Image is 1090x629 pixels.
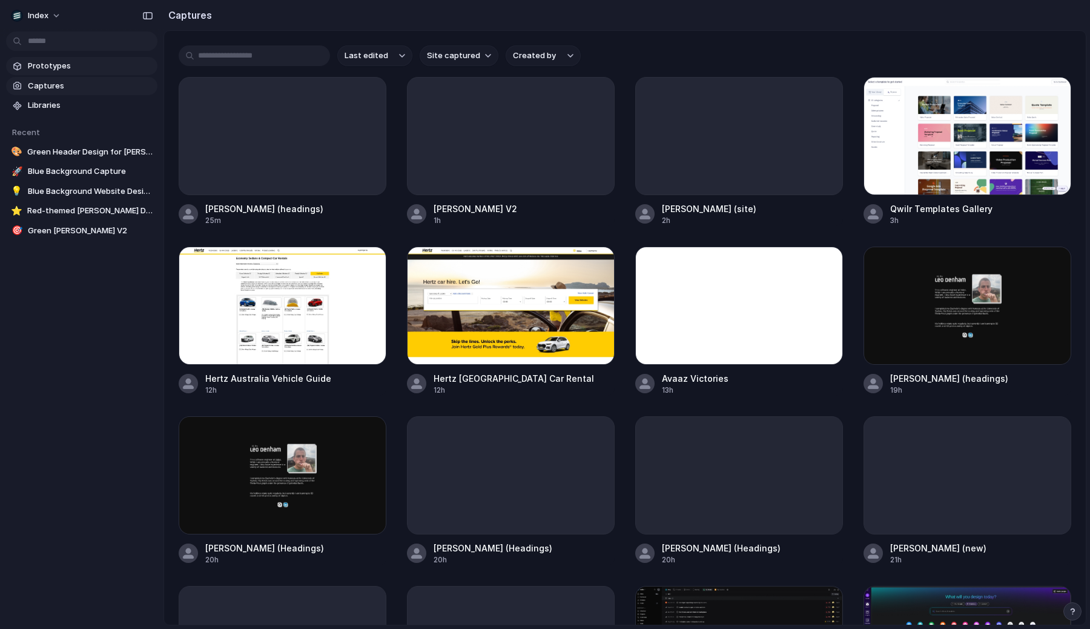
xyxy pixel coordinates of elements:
span: Last edited [345,50,388,62]
div: [PERSON_NAME] (new) [890,542,986,554]
div: [PERSON_NAME] (Headings) [434,542,552,554]
div: 21h [890,554,986,565]
div: 1h [434,215,517,226]
span: Green Header Design for [PERSON_NAME] [27,146,153,158]
a: Prototypes [6,57,157,75]
h2: Captures [163,8,212,22]
div: 20h [205,554,324,565]
div: 🎯 [11,225,23,237]
span: Blue Background Capture [28,165,153,178]
span: Prototypes [28,60,153,72]
a: 💡Blue Background Website Design [6,182,157,201]
button: Site captured [420,45,498,66]
span: Libraries [28,99,153,111]
div: 3h [890,215,993,226]
div: 19h [890,385,1008,396]
button: Index [6,6,67,25]
div: 12h [434,385,594,396]
button: Last edited [337,45,412,66]
div: Avaaz Victories [662,372,728,385]
div: [PERSON_NAME] (Headings) [205,542,324,554]
a: Captures [6,77,157,95]
span: Green [PERSON_NAME] V2 [28,225,153,237]
div: ⭐ [11,205,22,217]
span: Blue Background Website Design [28,185,153,198]
div: 13h [662,385,728,396]
span: Red-themed [PERSON_NAME] Design [27,205,153,217]
a: ⭐Red-themed [PERSON_NAME] Design [6,202,157,220]
span: Index [28,10,48,22]
div: Hertz Australia Vehicle Guide [205,372,331,385]
div: [PERSON_NAME] (Headings) [662,542,781,554]
div: 2h [662,215,756,226]
div: [PERSON_NAME] (headings) [205,202,323,215]
span: Recent [12,127,40,137]
div: Hertz [GEOGRAPHIC_DATA] Car Rental [434,372,594,385]
span: Created by [513,50,556,62]
span: Captures [28,80,153,92]
a: 🎨Green Header Design for [PERSON_NAME] [6,143,157,161]
div: Qwilr Templates Gallery [890,202,993,215]
div: 25m [205,215,323,226]
div: [PERSON_NAME] (site) [662,202,756,215]
div: 12h [205,385,331,396]
a: Libraries [6,96,157,115]
div: 🎨 [11,146,22,158]
button: Created by [506,45,581,66]
div: 20h [662,554,781,565]
a: 🎯Green [PERSON_NAME] V2 [6,222,157,240]
div: [PERSON_NAME] V2 [434,202,517,215]
a: 🚀Blue Background Capture [6,162,157,181]
div: 20h [434,554,552,565]
span: Site captured [427,50,480,62]
div: 💡 [11,185,23,198]
div: 🚀 [11,165,23,178]
div: [PERSON_NAME] (headings) [890,372,1008,385]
